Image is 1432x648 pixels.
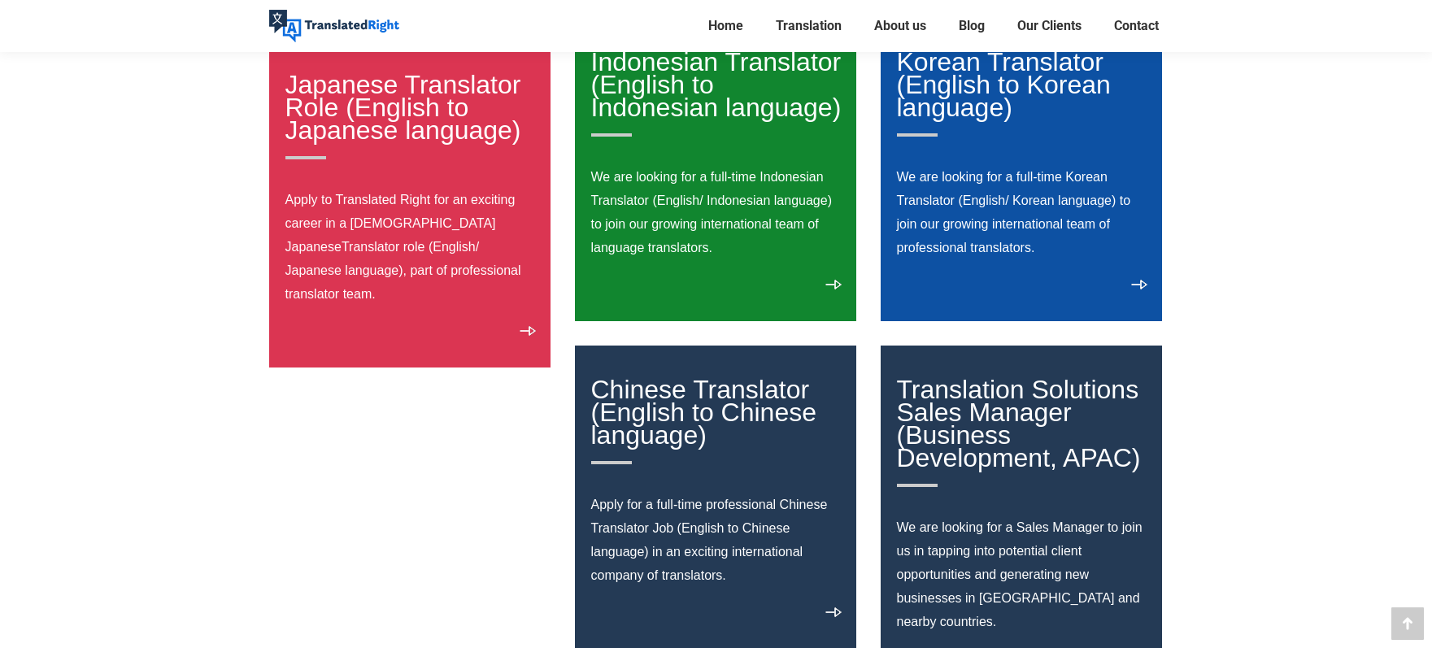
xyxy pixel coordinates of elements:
[1012,15,1086,37] a: Our Clients
[825,280,842,299] a: Read more about Indonesian Translator (English to Indonesian language)
[959,18,985,34] span: Blog
[897,165,1147,259] p: We are looking for a full-time Korean Translator (English/ Korean language) to join our growing i...
[874,18,926,34] span: About us
[591,165,842,259] p: We are looking for a full-time Indonesian Translator (English/ Indonesian language) to join our g...
[869,15,931,37] a: About us
[1109,15,1164,37] a: Contact
[771,15,847,37] a: Translation
[897,47,1147,137] a: Korean Translator (English to Korean language)
[708,18,743,34] span: Home
[591,493,842,587] p: Apply for a full-time professional Chinese Translator Job (English to Chinese language) in an exc...
[825,607,842,627] a: Read more about Chinese Translator (English to Chinese language)
[776,18,842,34] span: Translation
[591,375,842,464] a: Chinese Translator (English to Chinese language)
[520,326,536,346] a: Read more about Japanese Translator Role (English to Japanese language)
[285,70,536,159] a: Japanese Translator Role (English to Japanese language)
[954,15,990,37] a: Blog
[1131,280,1147,299] a: Read more about Korean Translator (English to Korean language)
[1017,18,1082,34] span: Our Clients
[897,375,1147,487] a: Translation Solutions Sales Manager (Business Development, APAC)
[285,188,536,306] p: Apply to Translated Right for an exciting career in a [DEMOGRAPHIC_DATA] JapaneseTranslator role ...
[703,15,748,37] a: Home
[591,47,842,137] a: Indonesian Translator (English to Indonesian language)
[1114,18,1159,34] span: Contact
[269,10,399,42] img: Translated Right
[897,515,1147,633] p: We are looking for a Sales Manager to join us in tapping into potential client opportunities and ...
